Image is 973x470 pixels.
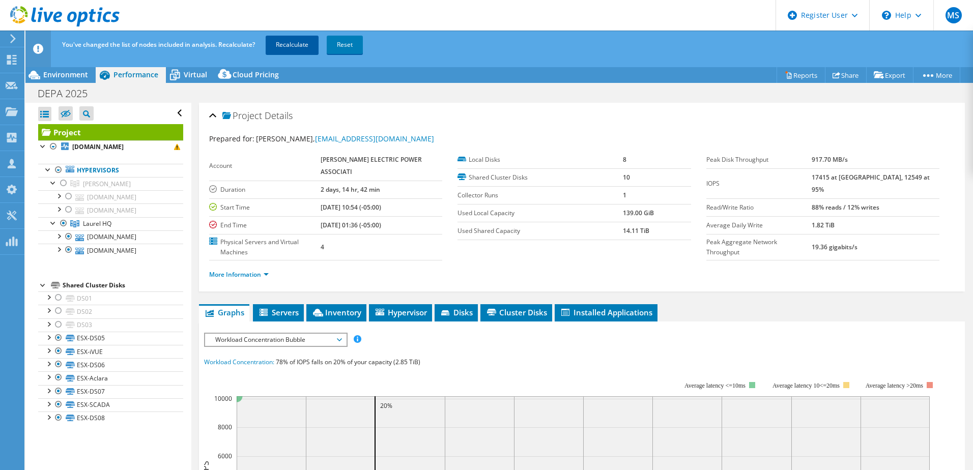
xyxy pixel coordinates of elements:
[684,382,746,389] tspan: Average latency <=10ms
[38,318,183,332] a: DS03
[38,305,183,318] a: DS02
[706,220,812,230] label: Average Daily Write
[321,155,422,176] b: [PERSON_NAME] ELECTRIC POWER ASSOCIATI
[38,345,183,358] a: ESX-iVUE
[812,203,879,212] b: 88% reads / 12% writes
[327,36,363,54] a: Reset
[623,226,649,235] b: 14.11 TiB
[440,307,473,317] span: Disks
[812,243,857,251] b: 19.36 gigabits/s
[83,219,111,228] span: Laurel HQ
[812,173,930,194] b: 17415 at [GEOGRAPHIC_DATA], 12549 at 95%
[866,382,923,389] text: Average latency >20ms
[209,134,254,143] label: Prepared for:
[62,40,255,49] span: You've changed the list of nodes included in analysis. Recalculate?
[204,358,274,366] span: Workload Concentration:
[33,88,103,99] h1: DEPA 2025
[218,423,232,431] text: 8000
[184,70,207,79] span: Virtual
[72,142,124,151] b: [DOMAIN_NAME]
[210,334,341,346] span: Workload Concentration Bubble
[38,244,183,257] a: [DOMAIN_NAME]
[706,179,812,189] label: IOPS
[457,172,623,183] label: Shared Cluster Disks
[38,291,183,305] a: DS01
[204,307,244,317] span: Graphs
[38,203,183,217] a: [DOMAIN_NAME]
[374,307,427,317] span: Hypervisor
[38,190,183,203] a: [DOMAIN_NAME]
[457,155,623,165] label: Local Disks
[882,11,891,20] svg: \n
[706,155,812,165] label: Peak Disk Throughput
[457,226,623,236] label: Used Shared Capacity
[266,36,319,54] a: Recalculate
[321,185,380,194] b: 2 days, 14 hr, 42 min
[623,155,626,164] b: 8
[321,203,381,212] b: [DATE] 10:54 (-05:00)
[209,185,321,195] label: Duration
[38,371,183,385] a: ESX-Aclara
[209,270,269,279] a: More Information
[825,67,867,83] a: Share
[380,401,392,410] text: 20%
[222,111,262,121] span: Project
[38,217,183,230] a: Laurel HQ
[83,180,131,188] span: [PERSON_NAME]
[812,155,848,164] b: 917.70 MB/s
[258,307,299,317] span: Servers
[233,70,279,79] span: Cloud Pricing
[913,67,960,83] a: More
[38,177,183,190] a: CLEO
[214,394,232,403] text: 10000
[38,385,183,398] a: ESX-DS07
[772,382,840,389] tspan: Average latency 10<=20ms
[256,134,434,143] span: [PERSON_NAME],
[706,237,812,257] label: Peak Aggregate Network Throughput
[63,279,183,291] div: Shared Cluster Disks
[866,67,913,83] a: Export
[812,221,835,229] b: 1.82 TiB
[43,70,88,79] span: Environment
[457,208,623,218] label: Used Local Capacity
[623,173,630,182] b: 10
[321,243,324,251] b: 4
[311,307,361,317] span: Inventory
[946,7,962,23] span: MS
[457,190,623,200] label: Collector Runs
[113,70,158,79] span: Performance
[560,307,652,317] span: Installed Applications
[209,202,321,213] label: Start Time
[38,398,183,412] a: ESX-SCADA
[706,202,812,213] label: Read/Write Ratio
[209,161,321,171] label: Account
[38,124,183,140] a: Project
[38,140,183,154] a: [DOMAIN_NAME]
[38,332,183,345] a: ESX-DS05
[218,452,232,460] text: 6000
[38,230,183,244] a: [DOMAIN_NAME]
[38,358,183,371] a: ESX-DS06
[38,412,183,425] a: ESX-DS08
[485,307,547,317] span: Cluster Disks
[623,209,654,217] b: 139.00 GiB
[276,358,420,366] span: 78% of IOPS falls on 20% of your capacity (2.85 TiB)
[209,237,321,257] label: Physical Servers and Virtual Machines
[623,191,626,199] b: 1
[321,221,381,229] b: [DATE] 01:36 (-05:00)
[209,220,321,230] label: End Time
[265,109,293,122] span: Details
[38,164,183,177] a: Hypervisors
[777,67,825,83] a: Reports
[315,134,434,143] a: [EMAIL_ADDRESS][DOMAIN_NAME]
